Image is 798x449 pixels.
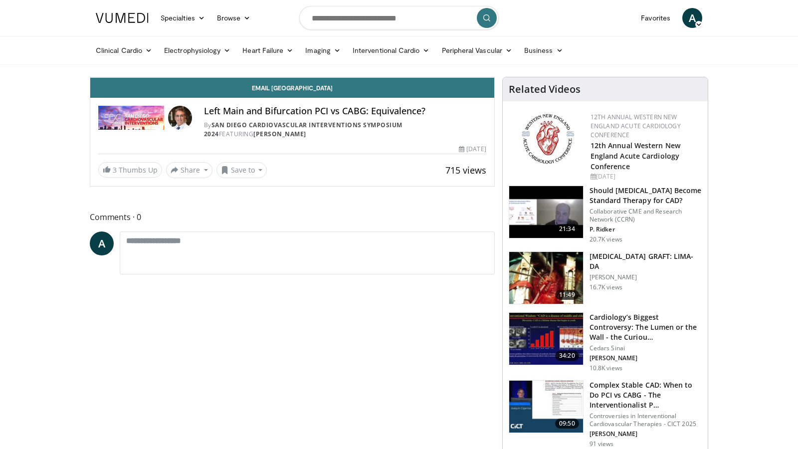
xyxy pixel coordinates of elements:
h3: Complex Stable CAD: When to Do PCI vs CABG - The Interventionalist P… [590,380,702,410]
a: Specialties [155,8,211,28]
p: P. Ridker [590,225,702,233]
img: VuMedi Logo [96,13,149,23]
p: 16.7K views [590,283,622,291]
h4: Left Main and Bifurcation PCI vs CABG: Equivalence? [204,106,486,117]
h3: [MEDICAL_DATA] GRAFT: LIMA-DA [590,251,702,271]
div: [DATE] [591,172,700,181]
a: 21:34 Should [MEDICAL_DATA] Become Standard Therapy for CAD? Collaborative CME and Research Netwo... [509,186,702,243]
img: Avatar [168,106,192,130]
a: Interventional Cardio [347,40,436,60]
a: Electrophysiology [158,40,236,60]
a: Email [GEOGRAPHIC_DATA] [90,78,494,98]
div: [DATE] [459,145,486,154]
p: [PERSON_NAME] [590,430,702,438]
span: 34:20 [555,351,579,361]
img: 82c57d68-c47c-48c9-9839-2413b7dd3155.150x105_q85_crop-smart_upscale.jpg [509,381,583,433]
img: 0954f259-7907-4053-a817-32a96463ecc8.png.150x105_q85_autocrop_double_scale_upscale_version-0.2.png [520,113,576,165]
a: Heart Failure [236,40,299,60]
p: [PERSON_NAME] [590,354,702,362]
span: 715 views [445,164,486,176]
span: 21:34 [555,224,579,234]
a: Clinical Cardio [90,40,158,60]
a: San Diego Cardiovascular Interventions Symposium 2024 [204,121,402,138]
a: A [682,8,702,28]
a: Browse [211,8,257,28]
a: 11:49 [MEDICAL_DATA] GRAFT: LIMA-DA [PERSON_NAME] 16.7K views [509,251,702,304]
p: Cedars Sinai [590,344,702,352]
a: Favorites [635,8,676,28]
span: 11:49 [555,290,579,300]
div: By FEATURING [204,121,486,139]
p: 20.7K views [590,235,622,243]
h4: Related Videos [509,83,581,95]
span: 3 [113,165,117,175]
a: Peripheral Vascular [436,40,518,60]
p: 10.8K views [590,364,622,372]
h3: Should [MEDICAL_DATA] Become Standard Therapy for CAD? [590,186,702,206]
button: Save to [216,162,267,178]
a: A [90,231,114,255]
span: Comments 0 [90,211,495,224]
img: eb63832d-2f75-457d-8c1a-bbdc90eb409c.150x105_q85_crop-smart_upscale.jpg [509,186,583,238]
button: Share [166,162,212,178]
h3: Cardiology’s Biggest Controversy: The Lumen or the Wall - the Curiou… [590,312,702,342]
a: 12th Annual Western New England Acute Cardiology Conference [591,141,680,171]
a: 34:20 Cardiology’s Biggest Controversy: The Lumen or the Wall - the Curiou… Cedars Sinai [PERSON_... [509,312,702,372]
a: 12th Annual Western New England Acute Cardiology Conference [591,113,681,139]
a: 3 Thumbs Up [98,162,162,178]
p: Controversies in Interventional Cardiovascular Therapies - CICT 2025 [590,412,702,428]
p: Collaborative CME and Research Network (CCRN) [590,208,702,224]
img: San Diego Cardiovascular Interventions Symposium 2024 [98,106,164,130]
input: Search topics, interventions [299,6,499,30]
p: [PERSON_NAME] [590,273,702,281]
a: [PERSON_NAME] [253,130,306,138]
a: 09:50 Complex Stable CAD: When to Do PCI vs CABG - The Interventionalist P… Controversies in Inte... [509,380,702,448]
span: 09:50 [555,419,579,429]
p: 91 views [590,440,614,448]
a: Imaging [299,40,347,60]
img: d453240d-5894-4336-be61-abca2891f366.150x105_q85_crop-smart_upscale.jpg [509,313,583,365]
a: Business [518,40,569,60]
img: feAgcbrvkPN5ynqH4xMDoxOjA4MTsiGN.150x105_q85_crop-smart_upscale.jpg [509,252,583,304]
video-js: Video Player [90,77,494,78]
